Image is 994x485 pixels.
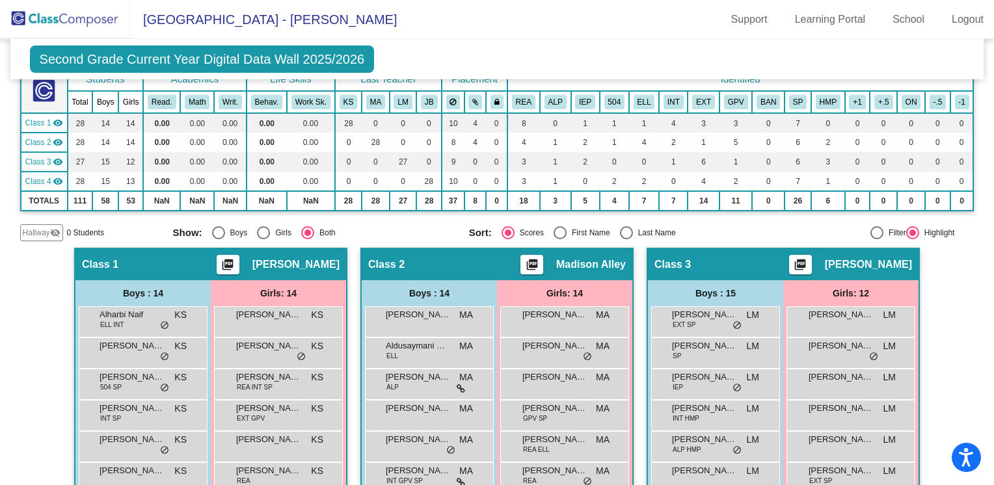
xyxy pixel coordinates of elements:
[522,339,587,352] span: [PERSON_NAME]
[752,91,785,113] th: Intermediate Band
[160,352,169,362] span: do_not_disturb_alt
[785,133,811,152] td: 6
[567,227,610,239] div: First Name
[811,172,845,191] td: 1
[442,68,507,91] th: Placement
[596,308,610,322] span: MA
[874,95,893,109] button: +.5
[270,227,291,239] div: Girls
[870,91,897,113] th: 10/1/17 - 11/30/17
[897,172,925,191] td: 0
[507,91,540,113] th: READ Plan
[335,68,442,91] th: Last Teacher
[664,95,684,109] button: INT
[825,258,912,271] span: [PERSON_NAME]
[950,152,974,172] td: 0
[180,172,214,191] td: 0.00
[118,133,143,152] td: 14
[247,191,287,211] td: NaN
[930,95,947,109] button: -.5
[688,191,719,211] td: 14
[416,133,442,152] td: 0
[571,172,600,191] td: 0
[719,152,752,172] td: 1
[544,95,567,109] button: ALP
[143,152,180,172] td: 0.00
[811,133,845,152] td: 2
[540,133,571,152] td: 1
[785,152,811,172] td: 6
[724,95,748,109] button: GPV
[659,172,688,191] td: 0
[845,172,870,191] td: 0
[148,95,176,109] button: Read.
[629,133,659,152] td: 4
[247,133,287,152] td: 0.00
[507,113,540,133] td: 8
[247,172,287,191] td: 0.00
[335,91,362,113] th: Krista Stiveson
[335,172,362,191] td: 0
[25,137,51,148] span: Class 2
[950,191,974,211] td: 0
[442,91,464,113] th: Keep away students
[507,172,540,191] td: 3
[92,113,118,133] td: 14
[464,133,487,152] td: 4
[785,191,811,211] td: 26
[507,133,540,152] td: 4
[390,91,417,113] th: Lauren Mattie
[870,113,897,133] td: 0
[849,95,865,109] button: +1
[792,258,808,276] mat-icon: picture_as_pdf
[925,91,950,113] th: 6/1/18 - 7/31/18
[719,133,752,152] td: 5
[335,113,362,133] td: 28
[173,227,202,239] span: Show:
[583,352,592,362] span: do_not_disturb_alt
[287,133,335,152] td: 0.00
[236,339,301,352] span: [PERSON_NAME]
[870,152,897,172] td: 0
[600,152,629,172] td: 0
[845,191,870,211] td: 0
[486,172,507,191] td: 0
[82,258,118,271] span: Class 1
[25,156,51,168] span: Class 3
[68,133,93,152] td: 28
[185,95,209,109] button: Math
[180,152,214,172] td: 0.00
[789,255,812,274] button: Print Students Details
[442,191,464,211] td: 37
[362,91,390,113] th: Madison Alley
[143,172,180,191] td: 0.00
[955,95,969,109] button: -1
[340,95,358,109] button: KS
[469,226,755,239] mat-radio-group: Select an option
[902,95,921,109] button: ON
[882,9,935,30] a: School
[659,152,688,172] td: 1
[688,172,719,191] td: 4
[247,68,335,91] th: Life Skills
[752,113,785,133] td: 0
[390,133,417,152] td: 0
[688,91,719,113] th: Extrovert
[522,308,587,321] span: [PERSON_NAME]
[870,172,897,191] td: 0
[53,176,63,187] mat-icon: visibility
[571,133,600,152] td: 2
[53,137,63,148] mat-icon: visibility
[118,152,143,172] td: 12
[118,113,143,133] td: 14
[214,152,247,172] td: 0.00
[950,133,974,152] td: 0
[486,152,507,172] td: 0
[811,91,845,113] th: High Maintenance Parent
[386,339,451,352] span: Aldusaymani Rakan
[464,152,487,172] td: 0
[68,68,143,91] th: Students
[540,172,571,191] td: 1
[442,113,464,133] td: 10
[75,280,211,306] div: Boys : 14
